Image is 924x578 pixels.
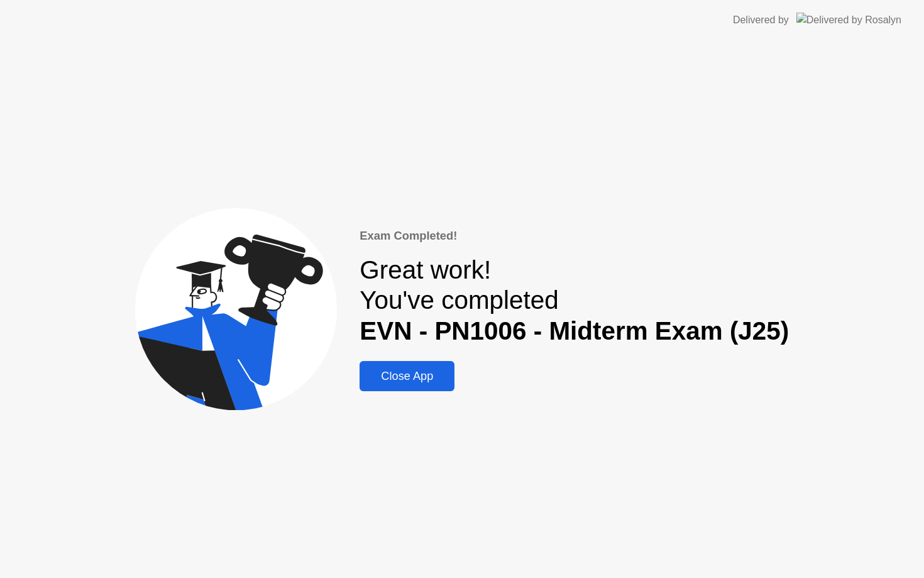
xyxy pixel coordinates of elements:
img: Delivered by Rosalyn [796,13,901,27]
div: Close App [363,370,451,383]
button: Close App [360,361,454,391]
div: Delivered by [733,13,789,28]
div: Great work! You've completed [360,255,789,347]
div: Exam Completed! [360,227,789,245]
b: EVN - PN1006 - Midterm Exam (J25) [360,316,789,345]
